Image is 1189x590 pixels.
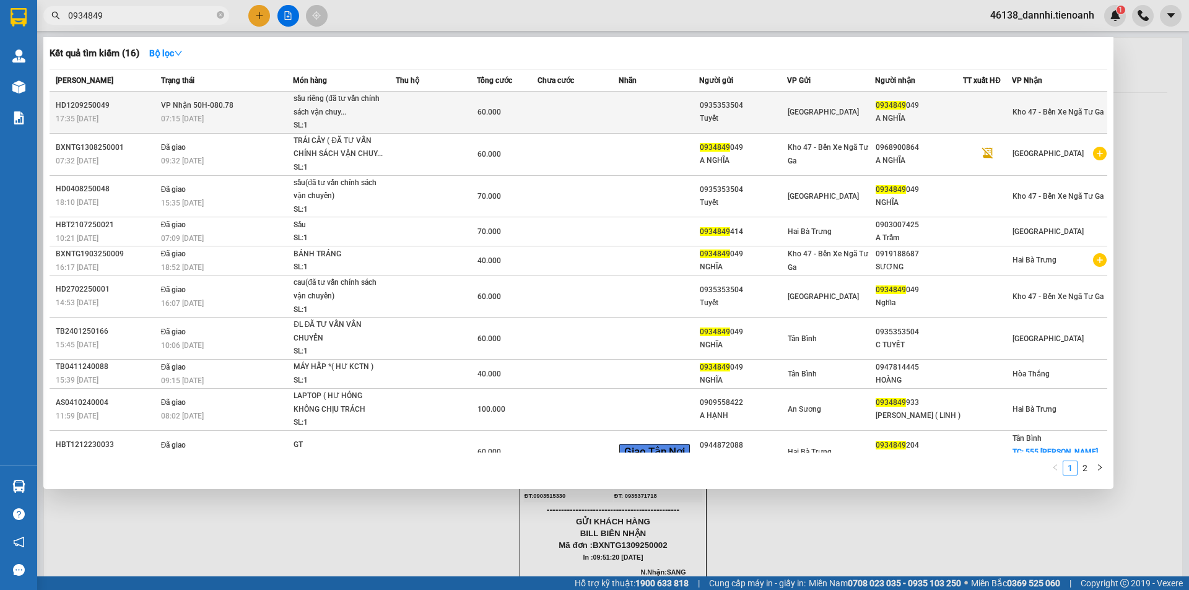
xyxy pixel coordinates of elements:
span: Món hàng [293,76,327,85]
span: 18:52 [DATE] [161,263,204,272]
span: 09:51:20 [DATE] [78,72,150,82]
div: A Dân [700,452,786,465]
div: GT [294,438,386,452]
div: SL: 1 [294,416,386,430]
li: 2 [1078,461,1092,475]
span: 14:53 [DATE] [56,298,98,307]
span: Nhãn [619,76,637,85]
img: solution-icon [12,111,25,124]
a: 2 [1078,461,1092,475]
div: A NGHĨA [876,154,962,167]
div: Tuyết [700,112,786,125]
div: 049 [876,183,962,196]
div: HOÀNG [876,374,962,387]
span: Đã giao [161,249,186,258]
span: [PERSON_NAME] [56,76,113,85]
div: SL: 1 [294,261,386,274]
span: Hai Bà Trưng [1013,405,1056,414]
button: Bộ lọcdown [139,43,193,63]
div: 0935353504 [876,326,962,339]
div: SL: 1 [294,452,386,466]
div: SL: 1 [294,232,386,245]
button: right [1092,461,1107,475]
span: 16:07 [DATE] [161,299,204,308]
span: [GEOGRAPHIC_DATA] [788,108,859,116]
span: 18:10 [DATE] [56,198,98,207]
span: 10:21 [DATE] [56,234,98,243]
div: 0935353504 [700,183,786,196]
span: 16:17 [DATE] [56,263,98,272]
span: Đã giao [161,285,186,294]
div: [PERSON_NAME] ( LINH ) [876,409,962,422]
span: right [1096,464,1104,471]
span: 0934849 [876,398,906,407]
span: Kho 47 - Bến Xe Ngã Tư Ga [1013,292,1104,301]
span: 60.000 [477,292,501,301]
div: 0935353504 [700,99,786,112]
div: C TUYẾT [876,339,962,352]
span: left [1052,464,1059,471]
span: [GEOGRAPHIC_DATA] [1013,227,1084,236]
div: LAPTOP ( HƯ HỎNG KHÔNG CHỊU TRÁCH NHIỆM ... [294,389,386,416]
div: BXNTG1903250009 [56,248,157,261]
div: 0919188687 [876,248,962,261]
span: 09:15 [DATE] [161,376,204,385]
span: Tân Bình [1013,434,1042,443]
span: question-circle [13,508,25,520]
span: plus-circle [1093,147,1107,160]
div: MÁY HẤP *( HƯ KCTN ) [294,360,386,374]
button: left [1048,461,1063,475]
div: SL: 1 [294,119,386,132]
div: HD1209250049 [56,99,157,112]
span: [GEOGRAPHIC_DATA] [1013,149,1084,158]
span: 46138_dannhi.tienoanh - In: [67,61,180,82]
div: SL: 1 [294,345,386,358]
div: BXNTG1308250001 [56,141,157,154]
div: sầu(đã tư vấn chính sách vận chuyển) [294,176,386,203]
a: 1 [1063,461,1077,475]
span: [GEOGRAPHIC_DATA] [1013,334,1084,343]
span: message [13,564,25,576]
div: 0909558422 [700,396,786,409]
span: 100.000 [477,405,505,414]
div: SƯƠNG [876,261,962,274]
div: 414 [700,225,786,238]
input: Tìm tên, số ĐT hoặc mã đơn [68,9,214,22]
span: 0934849 [876,441,906,449]
span: 15:39 [DATE] [56,376,98,384]
div: 933 [876,396,962,409]
span: TT xuất HĐ [963,76,1001,85]
span: TC: 555 [PERSON_NAME], Phường... [1013,448,1100,470]
span: Chưa cước [538,76,574,85]
div: 0968900864 [876,141,962,154]
span: 15:35 [DATE] [161,199,204,207]
div: 0944872088 [700,439,786,452]
span: Hai Bà Trưng [788,227,832,236]
span: Trạng thái [161,76,194,85]
div: Sầu [294,219,386,232]
div: sầu riêng (đã tư vấn chính sách vận chuy... [294,92,386,119]
img: warehouse-icon [12,50,25,63]
span: Đã giao [161,185,186,194]
li: Previous Page [1048,461,1063,475]
span: 70.000 [477,227,501,236]
div: HBT2107250021 [56,219,157,232]
span: Đã giao [161,363,186,371]
span: 60.000 [477,150,501,158]
span: 0934849 [700,227,730,236]
h3: Kết quả tìm kiếm ( 16 ) [50,47,139,60]
span: Người gửi [699,76,733,85]
div: NGHĨA [700,261,786,274]
span: 15:45 [DATE] [56,341,98,349]
span: Đã giao [161,328,186,336]
span: TRƯỜNG - 0988896002 [67,37,177,47]
span: Thu hộ [396,76,419,85]
img: warehouse-icon [12,480,25,493]
span: Kho 47 - Bến Xe Ngã Tư Ga [1013,108,1104,116]
div: HBT1212230033 [56,438,157,451]
span: Gửi: [67,7,175,33]
span: close-circle [217,11,224,19]
span: Tân Bình [788,370,817,378]
span: An Sương [788,405,821,414]
div: SL: 1 [294,161,386,175]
